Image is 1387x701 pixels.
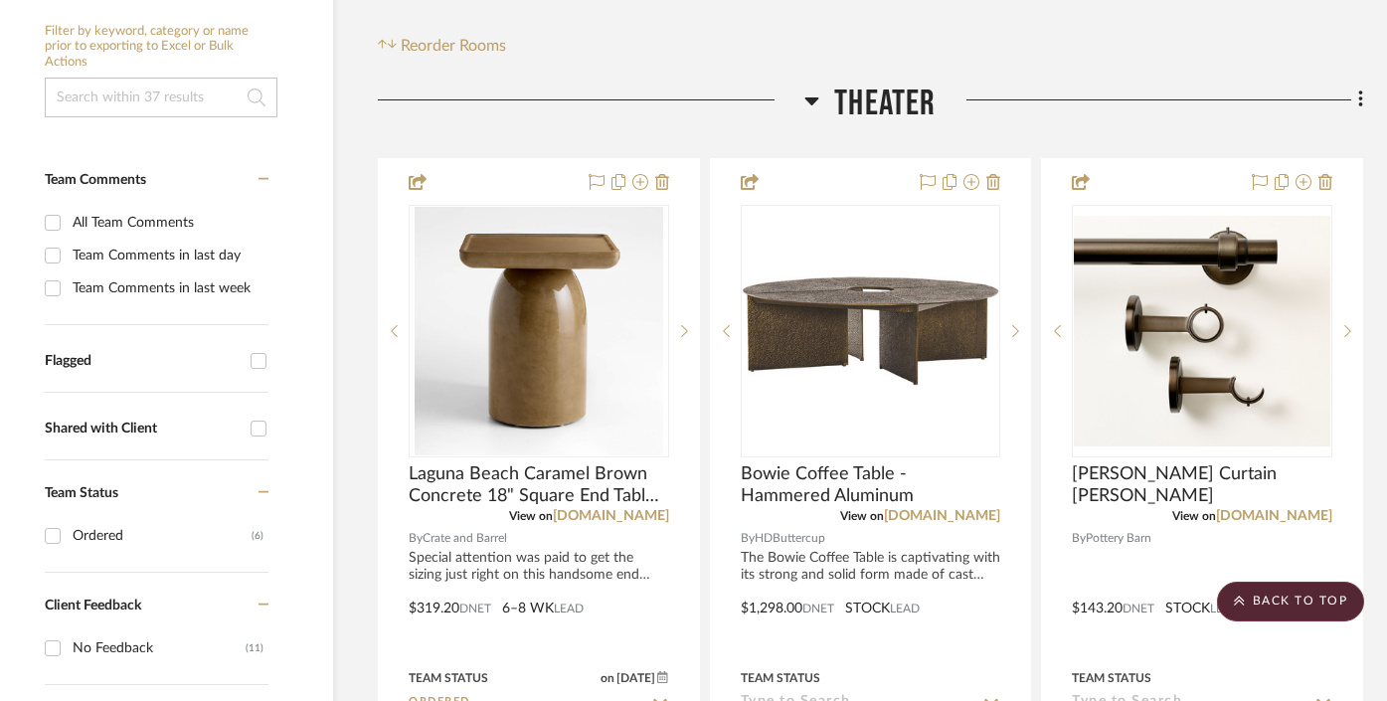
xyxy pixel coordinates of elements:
[246,632,263,664] div: (11)
[1072,529,1086,548] span: By
[45,599,141,613] span: Client Feedback
[1217,582,1364,621] scroll-to-top-button: BACK TO TOP
[415,207,663,455] img: Laguna Beach Caramel Brown Concrete 18" Square End Table by Brigette Romanek
[755,529,825,548] span: HDButtercup
[741,669,820,687] div: Team Status
[553,509,669,523] a: [DOMAIN_NAME]
[45,173,146,187] span: Team Comments
[743,276,999,386] img: Bowie Coffee Table - Hammered Aluminum
[1072,463,1332,507] span: [PERSON_NAME] Curtain [PERSON_NAME]
[884,509,1000,523] a: [DOMAIN_NAME]
[73,207,263,239] div: All Team Comments
[509,510,553,522] span: View on
[834,83,936,125] span: Theater
[45,78,277,117] input: Search within 37 results
[73,520,252,552] div: Ordered
[409,463,669,507] span: Laguna Beach Caramel Brown Concrete 18" Square End Table by [PERSON_NAME]
[73,632,246,664] div: No Feedback
[614,671,657,685] span: [DATE]
[423,529,507,548] span: Crate and Barrel
[1086,529,1151,548] span: Pottery Barn
[1216,509,1332,523] a: [DOMAIN_NAME]
[741,529,755,548] span: By
[1172,510,1216,522] span: View on
[409,529,423,548] span: By
[73,272,263,304] div: Team Comments in last week
[742,206,1000,456] div: 0
[741,463,1001,507] span: Bowie Coffee Table - Hammered Aluminum
[401,34,506,58] span: Reorder Rooms
[378,34,506,58] button: Reorder Rooms
[45,24,277,71] h6: Filter by keyword, category or name prior to exporting to Excel or Bulk Actions
[1072,669,1151,687] div: Team Status
[45,486,118,500] span: Team Status
[409,669,488,687] div: Team Status
[45,353,241,370] div: Flagged
[840,510,884,522] span: View on
[45,421,241,438] div: Shared with Client
[601,672,614,684] span: on
[252,520,263,552] div: (6)
[73,240,263,271] div: Team Comments in last day
[1074,216,1330,446] img: Everson Curtain Rod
